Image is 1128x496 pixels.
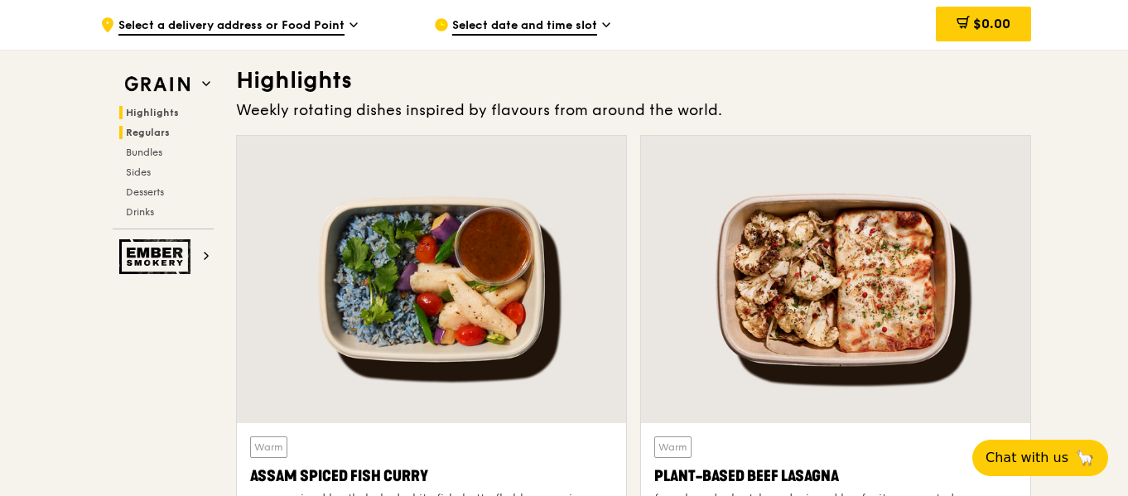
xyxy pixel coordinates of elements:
span: Bundles [126,147,162,158]
span: $0.00 [973,16,1010,31]
div: Warm [250,436,287,458]
img: Ember Smokery web logo [119,239,195,274]
span: Select a delivery address or Food Point [118,17,345,36]
span: Chat with us [986,448,1068,468]
span: Highlights [126,107,179,118]
span: Desserts [126,186,164,198]
div: Weekly rotating dishes inspired by flavours from around the world. [236,99,1031,122]
div: Assam Spiced Fish Curry [250,465,613,488]
h3: Highlights [236,65,1031,95]
div: Warm [654,436,692,458]
img: Grain web logo [119,70,195,99]
span: Sides [126,166,151,178]
div: Plant-Based Beef Lasagna [654,465,1017,488]
span: Regulars [126,127,170,138]
span: 🦙 [1075,448,1095,468]
span: Drinks [126,206,154,218]
span: Select date and time slot [452,17,597,36]
button: Chat with us🦙 [972,440,1108,476]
